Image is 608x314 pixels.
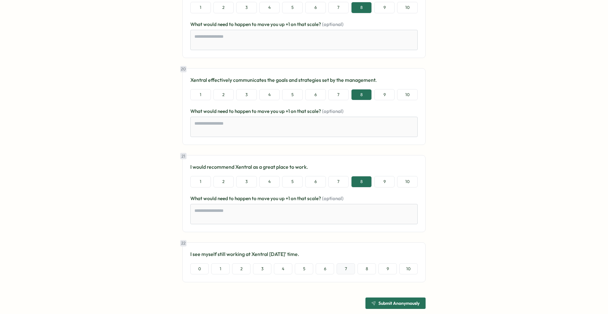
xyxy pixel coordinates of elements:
span: would [203,108,218,114]
span: you [270,108,279,114]
button: 10 [397,2,418,13]
button: 1 [190,89,211,101]
span: What [190,21,203,27]
span: (optional) [322,21,344,27]
span: that [297,195,307,201]
button: 6 [316,263,334,275]
button: 8 [351,2,372,13]
span: (optional) [322,195,344,201]
span: that [297,21,307,27]
button: 2 [213,176,234,187]
button: 10 [397,176,418,187]
span: move [257,108,270,114]
button: 7 [328,2,349,13]
button: Submit Anonymously [365,298,426,309]
button: 9 [378,263,397,275]
button: 9 [374,89,395,101]
span: up [279,108,286,114]
button: 2 [213,89,234,101]
button: 3 [236,89,257,101]
button: 5 [282,89,303,101]
button: 3 [236,2,257,13]
span: to [252,21,257,27]
button: 3 [236,176,257,187]
button: 5 [295,263,313,275]
div: 22 [180,240,187,246]
button: 1 [211,263,230,275]
button: 2 [232,263,250,275]
button: 5 [282,176,303,187]
span: up [279,21,286,27]
button: 10 [399,263,418,275]
button: 1 [190,2,211,13]
div: 21 [180,153,187,159]
span: up [279,195,286,201]
span: on [291,21,297,27]
span: you [270,21,279,27]
span: (optional) [322,108,344,114]
span: move [257,21,270,27]
button: 3 [253,263,271,275]
button: 6 [305,2,326,13]
button: 6 [305,176,326,187]
span: happen [235,108,252,114]
button: 8 [351,89,372,101]
span: need [218,108,229,114]
button: 7 [337,263,355,275]
button: 7 [328,89,349,101]
button: 8 [358,263,376,275]
span: happen [235,21,252,27]
button: 8 [351,176,372,187]
button: 6 [305,89,326,101]
span: What [190,195,203,201]
span: move [257,195,270,201]
button: 9 [374,2,395,13]
span: to [229,195,235,201]
button: 1 [190,176,211,187]
span: to [252,195,257,201]
button: 4 [274,263,292,275]
div: 20 [180,66,187,72]
span: would [203,21,218,27]
span: on [291,195,297,201]
span: +1 [286,108,291,114]
p: Xentral effectively communicates the goals and strategies set by the management. [190,76,418,84]
span: What [190,108,203,114]
p: I would recommend Xentral as a great place to work. [190,163,418,171]
span: need [218,195,229,201]
button: 9 [374,176,395,187]
span: would [203,195,218,201]
button: 5 [282,2,303,13]
p: I see myself still working at Xentral [DATE]' time. [190,250,418,258]
span: to [229,108,235,114]
span: need [218,21,229,27]
button: 0 [190,263,209,275]
span: +1 [286,195,291,201]
span: you [270,195,279,201]
button: 2 [213,2,234,13]
button: 4 [259,2,280,13]
span: happen [235,195,252,201]
span: to [252,108,257,114]
button: 4 [259,89,280,101]
button: 10 [397,89,418,101]
span: +1 [286,21,291,27]
span: on [291,108,297,114]
span: scale? [307,108,322,114]
button: 7 [328,176,349,187]
span: that [297,108,307,114]
span: Submit Anonymously [378,301,420,305]
button: 4 [259,176,280,187]
span: scale? [307,21,322,27]
span: scale? [307,195,322,201]
span: to [229,21,235,27]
